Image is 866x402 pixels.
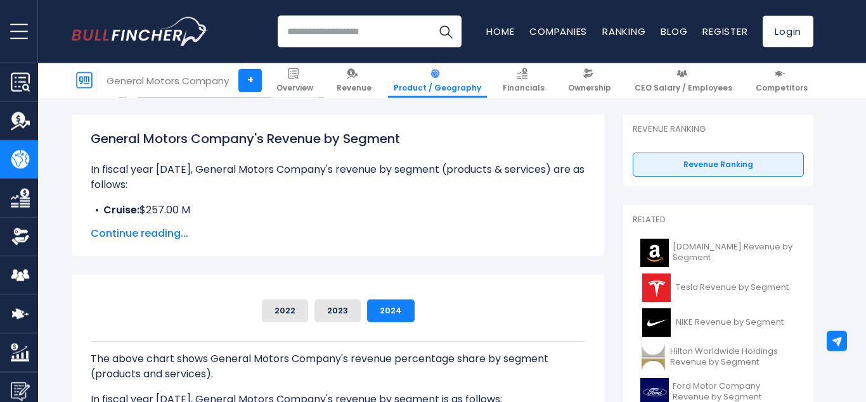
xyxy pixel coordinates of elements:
img: HLT logo [640,343,666,372]
a: Home [486,25,514,38]
button: 2024 [367,299,415,322]
span: Competitors [756,83,808,93]
img: Bullfincher logo [72,17,209,46]
a: Ranking [602,25,645,38]
a: Revenue Ranking [633,153,804,177]
li: $257.00 M [91,203,585,218]
span: NIKE Revenue by Segment [676,317,784,328]
a: Companies [529,25,587,38]
a: Login [763,16,813,47]
a: Go to homepage [72,17,208,46]
p: Revenue Ranking [633,124,804,135]
a: [DOMAIN_NAME] Revenue by Segment [633,236,804,270]
b: Cruise: [103,203,139,217]
span: Financials [503,83,545,93]
span: Revenue [337,83,372,93]
a: NIKE Revenue by Segment [633,305,804,340]
span: Tesla Revenue by Segment [676,282,789,293]
span: Ownership [568,83,611,93]
a: Financials [497,63,550,98]
img: Ownership [11,227,30,246]
span: Overview [276,83,313,93]
img: AMZN logo [640,239,669,267]
a: CEO Salary / Employees [629,63,738,98]
a: Revenue [331,63,377,98]
img: GM logo [72,68,96,92]
p: The above chart shows General Motors Company's revenue percentage share by segment (products and ... [91,351,585,382]
span: CEO Salary / Employees [635,83,732,93]
img: NKE logo [640,308,672,337]
span: Product / Geography [394,83,481,93]
div: General Motors Company [107,73,229,88]
a: Tesla Revenue by Segment [633,270,804,305]
p: In fiscal year [DATE], General Motors Company's revenue by segment (products & services) are as f... [91,162,585,192]
button: Search [430,16,462,47]
a: Competitors [750,63,813,98]
a: Product / Geography [388,63,487,98]
a: Blog [661,25,687,38]
a: + [238,69,262,92]
span: Hilton Worldwide Holdings Revenue by Segment [670,346,796,368]
span: [DOMAIN_NAME] Revenue by Segment [673,242,796,263]
h1: General Motors Company's Revenue by Segment [91,129,585,148]
a: Ownership [562,63,617,98]
a: Register [702,25,747,38]
button: 2023 [314,299,361,322]
a: Overview [271,63,319,98]
span: Continue reading... [91,226,585,241]
p: Related [633,215,804,225]
img: TSLA logo [640,273,672,302]
a: Hilton Worldwide Holdings Revenue by Segment [633,340,804,375]
button: 2022 [262,299,308,322]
